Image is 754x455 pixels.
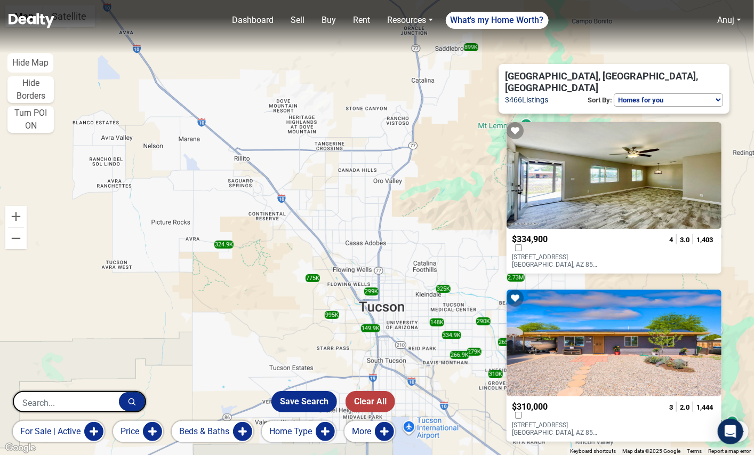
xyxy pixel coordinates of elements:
div: 310K [488,370,503,378]
p: [STREET_ADDRESS] [GEOGRAPHIC_DATA], AZ 85730 [512,421,598,436]
button: Hide Borders [7,76,54,103]
label: Compare [512,244,525,251]
button: Home Type [262,421,336,442]
a: What's my Home Worth? [446,12,549,29]
div: Open Intercom Messenger [718,419,743,444]
a: Sell [286,10,309,31]
span: 3 [669,403,673,411]
p: Sort By: [586,93,614,107]
button: Save Search [271,391,337,412]
button: Hide Map [7,53,53,73]
label: Compare [512,412,525,419]
div: 290K [476,317,491,325]
button: Price [113,421,163,442]
img: Dealty - Buy, Sell & Rent Homes [9,13,54,28]
div: 334.9K [442,331,461,339]
a: Rent [349,10,374,31]
span: 1,444 [696,403,713,411]
div: 324.9K [214,241,234,249]
span: 3466 Listings [505,94,548,107]
button: for sale | active [13,421,105,442]
span: $334,900 [512,234,548,244]
div: 148K [430,318,444,326]
button: Turn POI ON [7,106,54,133]
button: Zoom out [5,228,27,249]
a: Resources [383,10,437,31]
span: [GEOGRAPHIC_DATA], [GEOGRAPHIC_DATA], [GEOGRAPHIC_DATA] [505,70,710,93]
div: 775K [306,274,320,282]
button: More [344,421,395,442]
a: Anuj [718,15,735,25]
div: 149.9K [361,324,380,332]
button: Zoom in [5,206,27,227]
a: Buy [317,10,340,31]
div: 299K [364,288,379,296]
div: 325K [436,285,451,293]
div: 995K [325,311,339,319]
p: [STREET_ADDRESS] [GEOGRAPHIC_DATA], AZ 85711 [512,253,598,268]
span: 1,403 [696,236,713,244]
button: Beds & Baths [172,421,253,442]
div: 266.9K [450,351,469,359]
span: 3.0 [680,236,689,244]
button: Clear All [346,391,395,412]
span: 2.0 [680,403,689,411]
iframe: BigID CMP Widget [5,423,37,455]
span: 4 [669,236,673,244]
a: Anuj [713,10,745,31]
div: 279K [467,348,482,356]
span: $310,000 [512,402,548,412]
input: Search... [14,392,119,413]
a: Dashboard [228,10,278,31]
